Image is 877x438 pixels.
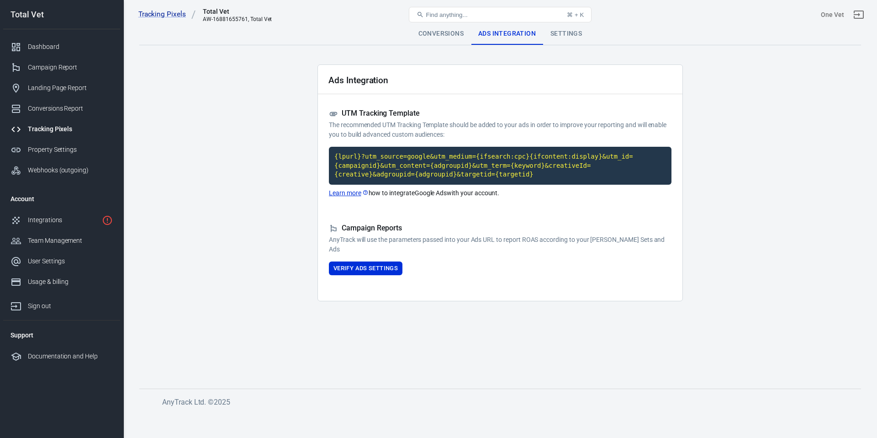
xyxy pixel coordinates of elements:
button: Find anything...⌘ + K [409,7,592,22]
div: Sign out [28,301,113,311]
span: Find anything... [426,11,467,18]
a: Tracking Pixels [138,10,196,19]
div: AW-16881655761, Total Vet [203,16,272,22]
a: Webhooks (outgoing) [3,160,120,181]
div: Usage & billing [28,277,113,287]
div: Team Management [28,236,113,246]
div: ⌘ + K [567,11,584,18]
div: Integrations [28,215,98,225]
div: User Settings [28,256,113,266]
div: Conversions Report [28,104,113,113]
a: Learn more [329,188,369,198]
p: how to integrate Google Ads with your account. [329,188,671,198]
div: Account id: mRNk7hLq [821,10,844,20]
a: Landing Page Report [3,78,120,98]
p: AnyTrack will use the parameters passed into your Ads URL to report ROAS according to your [PERSO... [329,235,671,254]
code: Click to copy [329,147,671,185]
a: Usage & billing [3,272,120,292]
div: Property Settings [28,145,113,155]
a: User Settings [3,251,120,272]
div: Conversions [411,23,471,45]
p: The recommended UTM Tracking Template should be added to your ads in order to improve your report... [329,120,671,139]
a: Tracking Pixels [3,119,120,139]
a: Property Settings [3,139,120,160]
a: Integrations [3,210,120,230]
a: Campaign Report [3,57,120,78]
div: Ads Integration [471,23,543,45]
li: Account [3,188,120,210]
h2: Ads Integration [328,75,388,85]
a: Team Management [3,230,120,251]
a: Conversions Report [3,98,120,119]
h5: UTM Tracking Template [329,109,671,118]
a: Sign out [848,4,870,26]
div: Total Vet [3,11,120,19]
svg: 1 networks not verified yet [102,215,113,226]
div: Documentation and Help [28,352,113,361]
a: Dashboard [3,37,120,57]
a: Sign out [3,292,120,316]
div: Dashboard [28,42,113,52]
button: Verify Ads Settings [329,262,402,276]
h6: AnyTrack Ltd. © 2025 [162,396,847,408]
li: Support [3,324,120,346]
div: Total Vet [203,7,272,16]
div: Landing Page Report [28,83,113,93]
div: Webhooks (outgoing) [28,166,113,175]
div: Campaign Report [28,63,113,72]
h5: Campaign Reports [329,224,671,233]
div: Tracking Pixels [28,124,113,134]
div: Settings [543,23,589,45]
